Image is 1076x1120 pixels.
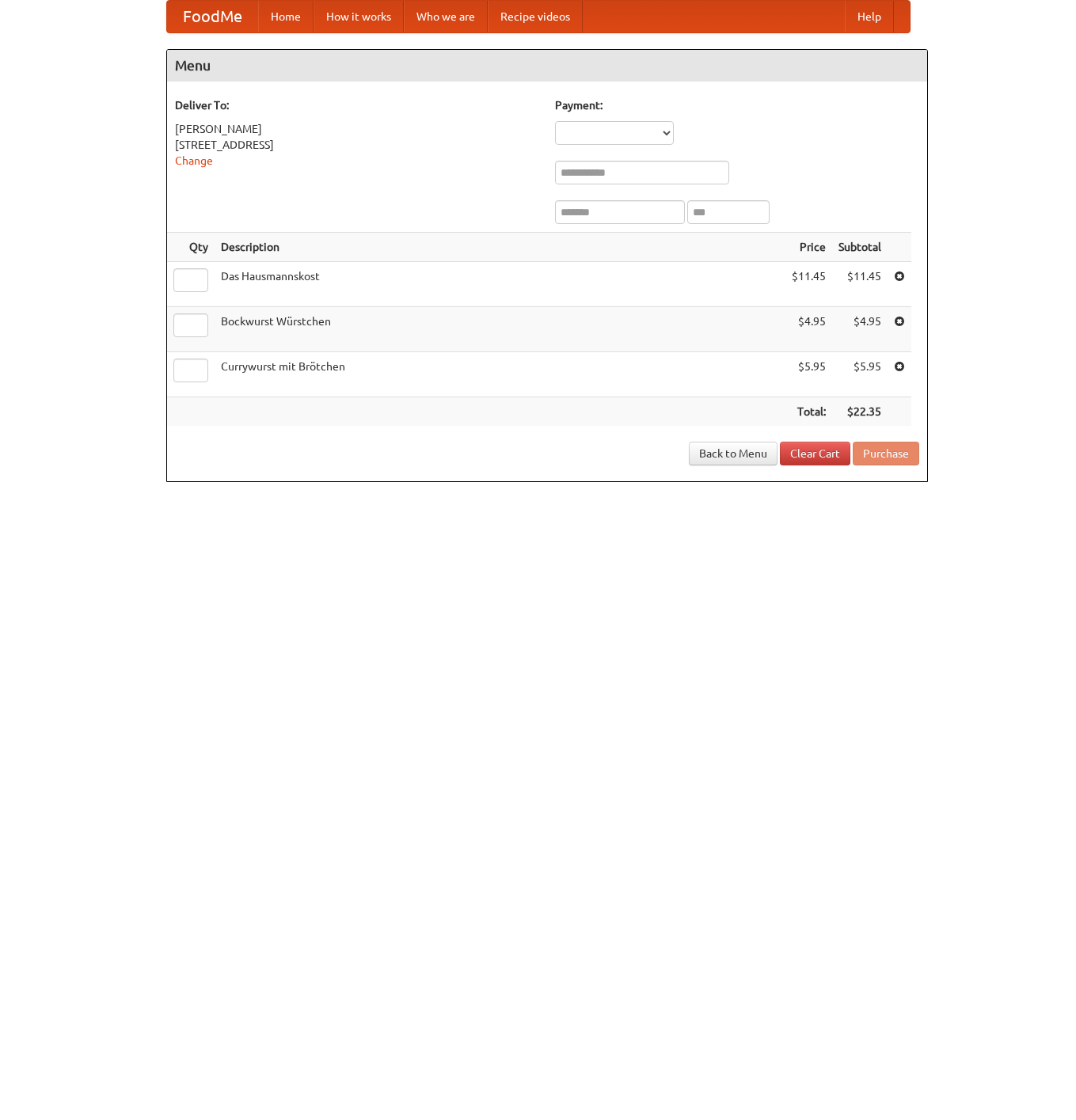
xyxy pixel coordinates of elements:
[832,307,888,352] td: $4.95
[785,307,832,352] td: $4.95
[404,1,488,32] a: Who we are
[785,262,832,307] td: $11.45
[314,1,404,32] a: How it works
[167,233,215,262] th: Qty
[215,307,785,352] td: Bockwurst Würstchen
[167,1,258,32] a: FoodMe
[215,352,785,397] td: Currywurst mit Brötchen
[832,233,888,262] th: Subtotal
[689,442,778,465] a: Back to Menu
[488,1,583,32] a: Recipe videos
[853,442,919,465] button: Purchase
[832,352,888,397] td: $5.95
[175,121,539,137] div: [PERSON_NAME]
[785,352,832,397] td: $5.95
[175,154,213,167] a: Change
[215,233,785,262] th: Description
[555,97,919,113] h5: Payment:
[215,262,785,307] td: Das Hausmannskost
[832,397,888,427] th: $22.35
[832,262,888,307] td: $11.45
[167,50,927,82] h4: Menu
[845,1,894,32] a: Help
[785,233,832,262] th: Price
[780,442,850,465] a: Clear Cart
[785,397,832,427] th: Total:
[258,1,314,32] a: Home
[175,137,539,153] div: [STREET_ADDRESS]
[175,97,539,113] h5: Deliver To:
